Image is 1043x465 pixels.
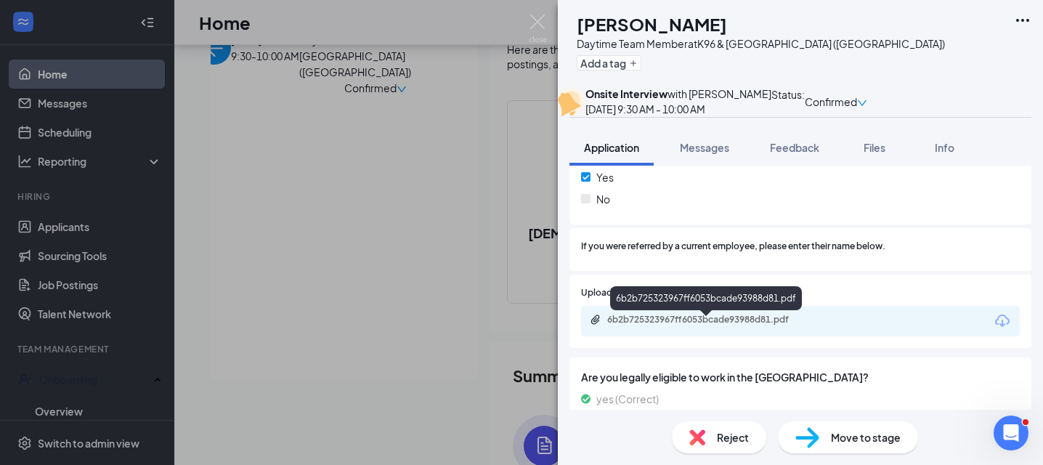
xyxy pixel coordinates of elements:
b: Onsite Interview [585,87,667,100]
div: 6b2b725323967ff6053bcade93988d81.pdf [610,286,802,310]
span: Application [584,141,639,154]
span: Files [864,141,885,154]
a: Paperclip6b2b725323967ff6053bcade93988d81.pdf [590,314,825,328]
span: Move to stage [831,429,901,445]
span: Info [935,141,954,154]
div: Daytime Team Member at K96 & [GEOGRAPHIC_DATA] ([GEOGRAPHIC_DATA]) [577,36,945,51]
span: Feedback [770,141,819,154]
div: [DATE] 9:30 AM - 10:00 AM [585,101,771,117]
svg: Ellipses [1014,12,1031,29]
span: Confirmed [805,94,857,110]
span: down [857,98,867,108]
div: 6b2b725323967ff6053bcade93988d81.pdf [607,314,811,325]
svg: Paperclip [590,314,601,325]
span: Are you legally eligible to work in the [GEOGRAPHIC_DATA]? [581,369,1020,385]
span: Upload Resume [581,286,647,300]
iframe: Intercom live chat [994,416,1028,450]
svg: Plus [629,59,638,68]
span: yes (Correct) [596,391,659,407]
h1: [PERSON_NAME] [577,12,727,36]
div: Status : [771,86,805,117]
span: Messages [680,141,729,154]
div: with [PERSON_NAME] [585,86,771,101]
span: If you were referred by a current employee, please enter their name below. [581,240,885,254]
span: Yes [596,169,614,185]
svg: Download [994,312,1011,330]
span: No [596,191,610,207]
span: Reject [717,429,749,445]
button: PlusAdd a tag [577,55,641,70]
